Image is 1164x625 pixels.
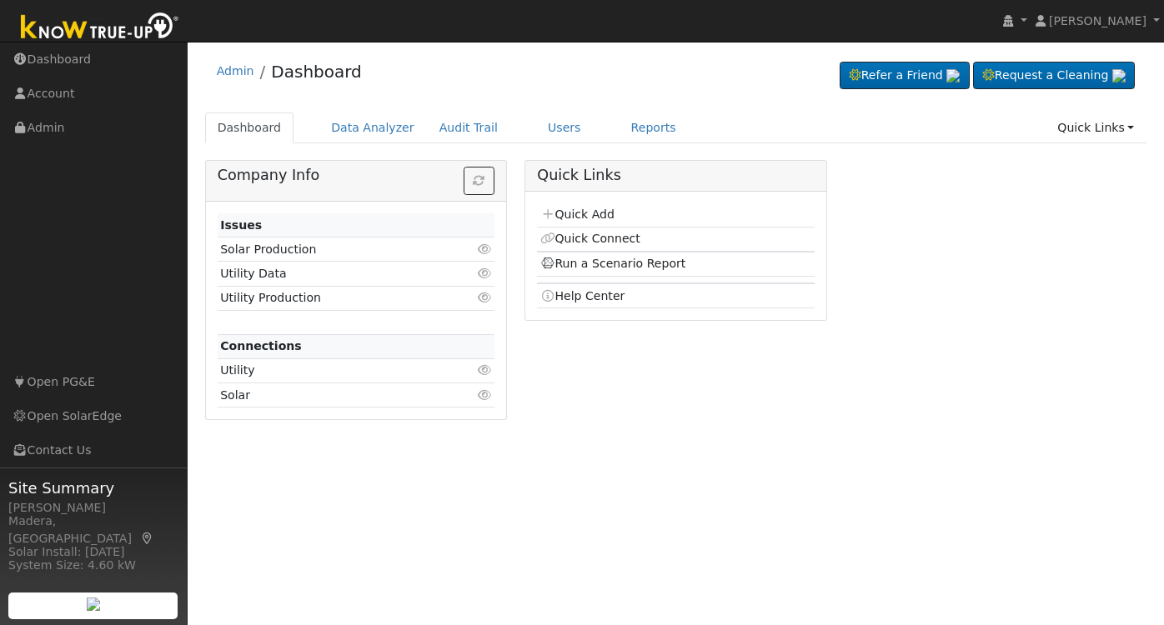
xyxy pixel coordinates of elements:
[477,267,492,279] i: Click to view
[8,543,178,561] div: Solar Install: [DATE]
[8,512,178,547] div: Madera, [GEOGRAPHIC_DATA]
[217,64,254,77] a: Admin
[540,289,625,302] a: Help Center
[87,597,100,611] img: retrieve
[619,112,689,143] a: Reports
[946,69,960,82] img: retrieve
[205,112,294,143] a: Dashboard
[220,218,262,232] strong: Issues
[540,257,686,270] a: Run a Scenario Report
[218,383,450,407] td: Solar
[840,62,970,90] a: Refer a Friend
[8,499,178,517] div: [PERSON_NAME]
[477,364,492,376] i: Click to view
[13,9,188,47] img: Know True-Up
[1112,69,1126,82] img: retrieve
[220,339,302,352] strong: Connections
[427,112,510,143] a: Audit Trail
[477,389,492,401] i: Click to view
[477,243,492,255] i: Click to view
[218,358,450,382] td: Utility
[540,207,615,221] a: Quick Add
[8,477,178,499] span: Site Summary
[271,62,362,82] a: Dashboard
[218,167,494,184] h5: Company Info
[319,112,427,143] a: Data Analyzer
[218,237,450,262] td: Solar Production
[8,557,178,574] div: System Size: 4.60 kW
[540,232,640,245] a: Quick Connect
[140,532,155,545] a: Map
[535,112,594,143] a: Users
[973,62,1135,90] a: Request a Cleaning
[1049,14,1146,27] span: [PERSON_NAME]
[1045,112,1146,143] a: Quick Links
[218,262,450,286] td: Utility Data
[477,292,492,303] i: Click to view
[218,286,450,310] td: Utility Production
[537,167,814,184] h5: Quick Links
